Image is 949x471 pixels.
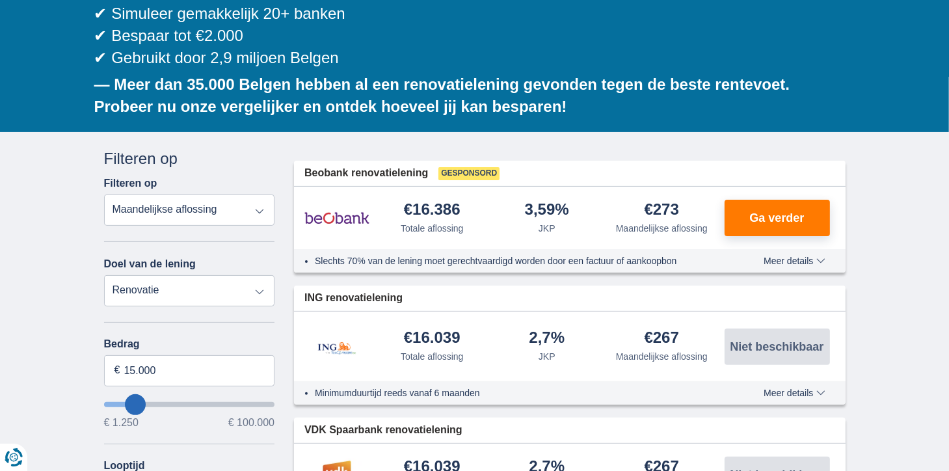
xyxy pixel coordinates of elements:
div: 2,7% [529,330,565,347]
div: JKP [539,222,555,235]
input: wantToBorrow [104,402,275,407]
div: 3,59% [525,202,569,219]
div: €16.386 [404,202,461,219]
li: Slechts 70% van de lening moet gerechtvaardigd worden door een factuur of aankoopbon [315,254,716,267]
div: Maandelijkse aflossing [616,222,708,235]
div: €267 [645,330,679,347]
label: Filteren op [104,178,157,189]
label: Doel van de lening [104,258,196,270]
img: product.pl.alt Beobank [304,202,369,234]
img: product.pl.alt ING [304,325,369,368]
button: Meer details [754,256,835,266]
span: € 1.250 [104,418,139,428]
div: Maandelijkse aflossing [616,350,708,363]
span: Meer details [764,388,825,397]
span: Meer details [764,256,825,265]
li: Minimumduurtijd reeds vanaf 6 maanden [315,386,716,399]
button: Ga verder [725,200,830,236]
div: JKP [539,350,555,363]
label: Bedrag [104,338,275,350]
span: € 100.000 [228,418,274,428]
span: ING renovatielening [304,291,403,306]
span: VDK Spaarbank renovatielening [304,423,462,438]
button: Meer details [754,388,835,398]
span: Gesponsord [438,167,500,180]
span: Beobank renovatielening [304,166,428,181]
div: Filteren op [104,148,275,170]
div: ✔ Simuleer gemakkelijk 20+ banken ✔ Bespaar tot €2.000 ✔ Gebruikt door 2,9 miljoen Belgen [94,3,846,70]
button: Niet beschikbaar [725,329,830,365]
span: € [114,363,120,378]
div: Totale aflossing [401,222,464,235]
span: Ga verder [749,212,804,224]
span: Niet beschikbaar [730,341,823,353]
div: Totale aflossing [401,350,464,363]
div: €16.039 [404,330,461,347]
b: — Meer dan 35.000 Belgen hebben al een renovatielening gevonden tegen de beste rentevoet. Probeer... [94,75,790,115]
div: €273 [645,202,679,219]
